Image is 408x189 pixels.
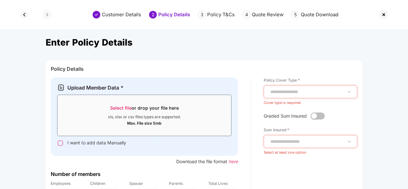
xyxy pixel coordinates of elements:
[198,11,206,18] div: 3
[252,11,283,18] div: Quote Review
[264,98,357,105] div: Cover type is required
[301,11,338,18] div: Quote Download
[67,84,124,91] div: Upload Member Data *
[264,127,357,135] label: Sum Insured *
[93,11,100,18] img: svg+xml;base64,PHN2ZyBpZD0iU3RlcC1Eb25lLTMyeDMyIiB4bWxucz0iaHR0cDovL3d3dy53My5vcmcvMjAwMC9zdmciIH...
[110,105,179,114] div: or drop your file here
[243,11,250,18] div: 4
[57,84,65,91] img: svg+xml;base64,PHN2ZyB3aWR0aD0iMjAiIGhlaWdodD0iMjEiIHZpZXdCb3g9IjAgMCAyMCAyMSIgZmlsbD0ibm9uZSIgeG...
[102,11,141,18] div: Customer Details
[51,181,80,189] label: Employees
[19,10,29,20] img: svg+xml;base64,PHN2ZyBpZD0iQmFjay0zMngzMiIgeG1sbnM9Imh0dHA6Ly93d3cudzMub3JnLzIwMDAvc3ZnIiB3aWR0aD...
[207,11,235,18] div: Policy T&Cs
[169,181,199,189] label: Parents
[291,11,299,18] div: 5
[110,105,132,111] span: Select file
[127,120,162,126] div: Max. File size 5mb
[51,171,238,178] div: Number of members
[51,66,357,75] div: Policy Details
[229,159,238,164] span: here
[57,140,64,146] img: svg+xml;base64,PHN2ZyB3aWR0aD0iMTYiIGhlaWdodD0iMTYiIHZpZXdCb3g9IjAgMCAxNiAxNiIgZmlsbD0ibm9uZSIgeG...
[264,77,357,85] label: Policy Cover Type *
[129,181,159,189] label: Spouse
[51,158,238,164] div: Download the file format
[158,11,190,18] div: Policy Details
[264,113,307,119] p: Graded Sum Insured
[46,29,362,61] div: Enter Policy Details
[149,11,157,18] div: 2
[379,10,389,20] img: svg+xml;base64,PHN2ZyBpZD0iQ3Jvc3MtMzJ4MzIiIHhtbG5zPSJodHRwOi8vd3d3LnczLm9yZy8yMDAwL3N2ZyIgd2lkdG...
[108,114,181,120] div: xls, xlsx or csv files types are supported.
[90,181,120,189] label: Children
[208,181,238,189] label: Total Lives
[57,100,231,131] span: Select fileor drop your file herexls, xlsx or csv files types are supported.Max. File size 5mb
[67,140,126,145] span: I want to add data Manually
[264,148,357,155] div: Select at least one option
